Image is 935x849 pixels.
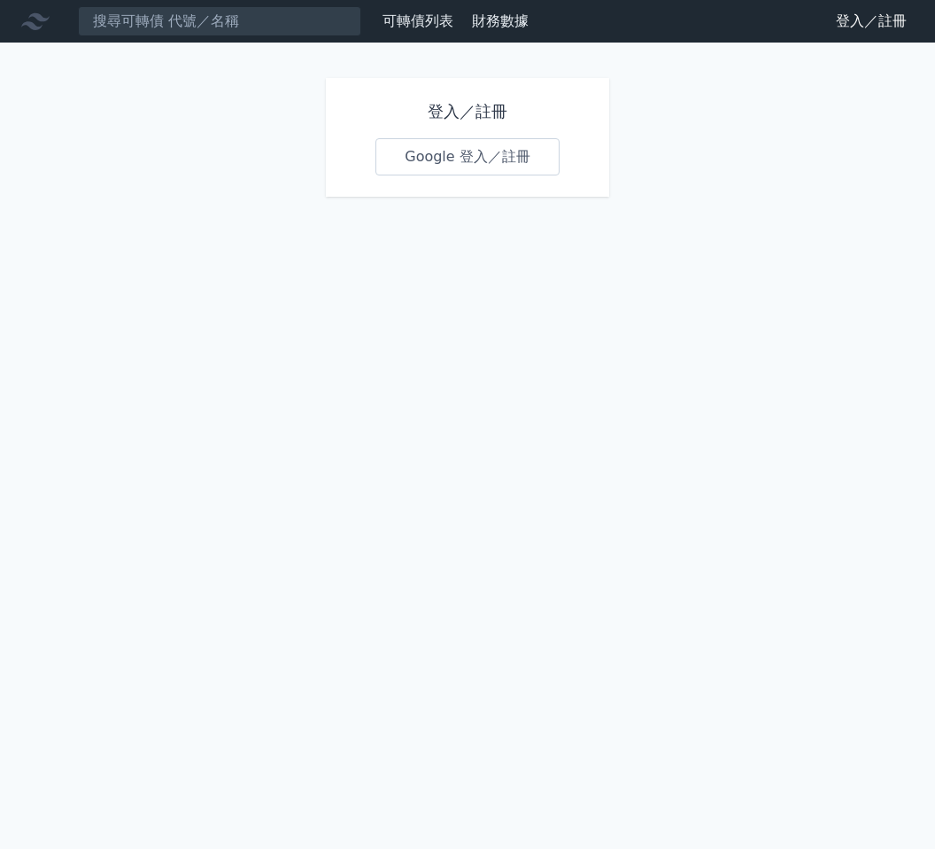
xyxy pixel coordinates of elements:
a: 可轉債列表 [382,12,453,29]
input: 搜尋可轉債 代號／名稱 [78,6,361,36]
a: 財務數據 [472,12,529,29]
h1: 登入／註冊 [375,99,560,124]
a: Google 登入／註冊 [375,138,560,175]
a: 登入／註冊 [822,7,921,35]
